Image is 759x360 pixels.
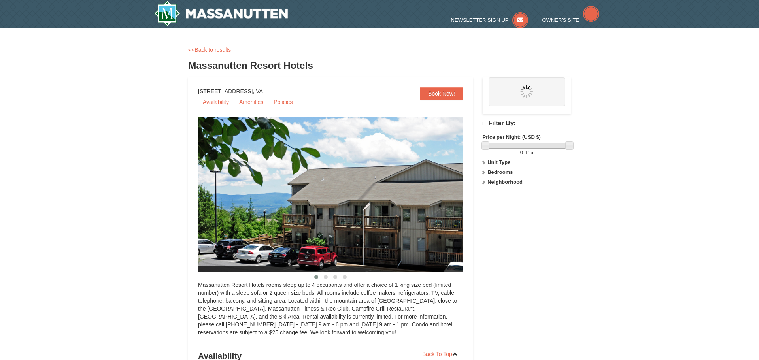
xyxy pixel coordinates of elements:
span: 0 [520,149,523,155]
img: 19219026-1-e3b4ac8e.jpg [198,117,483,272]
a: Policies [269,96,297,108]
a: Massanutten Resort [154,1,288,26]
img: Massanutten Resort Logo [154,1,288,26]
h3: Massanutten Resort Hotels [188,58,571,74]
strong: Price per Night: (USD $) [483,134,541,140]
strong: Unit Type [487,159,510,165]
span: Owner's Site [542,17,580,23]
a: Back To Top [417,348,463,360]
strong: Neighborhood [487,179,523,185]
a: Newsletter Sign Up [451,17,529,23]
a: <<Back to results [188,47,231,53]
a: Amenities [234,96,268,108]
a: Availability [198,96,234,108]
label: - [483,149,571,156]
a: Book Now! [420,87,463,100]
img: wait.gif [520,85,533,98]
a: Owner's Site [542,17,599,23]
h4: Filter By: [483,120,571,127]
span: Newsletter Sign Up [451,17,509,23]
span: 116 [525,149,533,155]
div: Massanutten Resort Hotels rooms sleep up to 4 occupants and offer a choice of 1 king size bed (li... [198,281,463,344]
strong: Bedrooms [487,169,513,175]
